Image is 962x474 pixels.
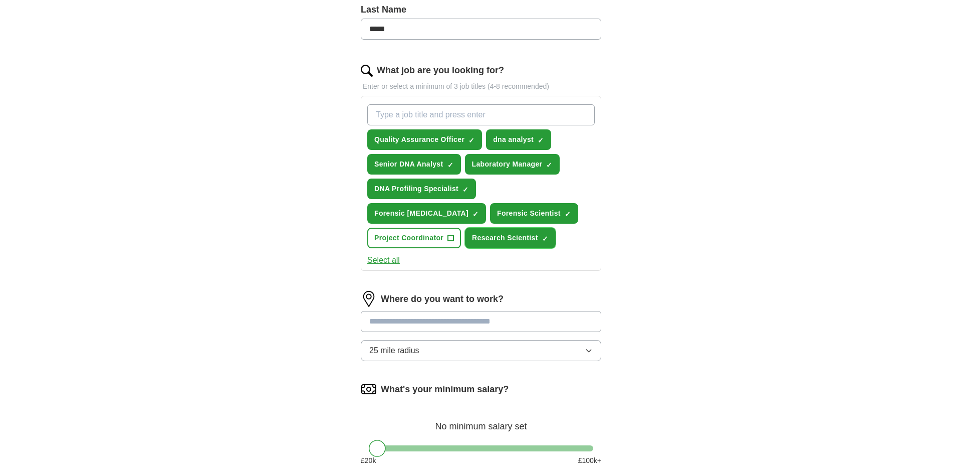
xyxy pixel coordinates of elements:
[447,161,453,169] span: ✓
[361,81,601,92] p: Enter or select a minimum of 3 job titles (4-8 recommended)
[367,129,482,150] button: Quality Assurance Officer✓
[490,203,578,224] button: Forensic Scientist✓
[462,186,468,194] span: ✓
[367,179,476,199] button: DNA Profiling Specialist✓
[361,381,377,397] img: salary.png
[367,104,595,125] input: Type a job title and press enter
[465,228,556,248] button: Research Scientist✓
[374,159,443,170] span: Senior DNA Analyst
[361,291,377,307] img: location.png
[377,64,504,77] label: What job are you looking for?
[361,65,373,77] img: search.png
[465,154,560,175] button: Laboratory Manager✓
[361,3,601,17] label: Last Name
[472,159,543,170] span: Laboratory Manager
[367,203,486,224] button: Forensic [MEDICAL_DATA]✓
[369,345,419,357] span: 25 mile radius
[374,208,468,219] span: Forensic [MEDICAL_DATA]
[472,233,538,243] span: Research Scientist
[538,136,544,144] span: ✓
[374,184,458,194] span: DNA Profiling Specialist
[361,340,601,361] button: 25 mile radius
[367,254,400,266] button: Select all
[367,228,461,248] button: Project Coordinator
[367,154,461,175] button: Senior DNA Analyst✓
[468,136,474,144] span: ✓
[486,129,551,150] button: dna analyst✓
[374,233,443,243] span: Project Coordinator
[361,455,376,466] span: £ 20 k
[381,292,504,306] label: Where do you want to work?
[472,210,478,218] span: ✓
[565,210,571,218] span: ✓
[493,134,534,145] span: dna analyst
[497,208,561,219] span: Forensic Scientist
[542,235,548,243] span: ✓
[546,161,552,169] span: ✓
[381,383,509,396] label: What's your minimum salary?
[374,134,464,145] span: Quality Assurance Officer
[361,409,601,433] div: No minimum salary set
[578,455,601,466] span: £ 100 k+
